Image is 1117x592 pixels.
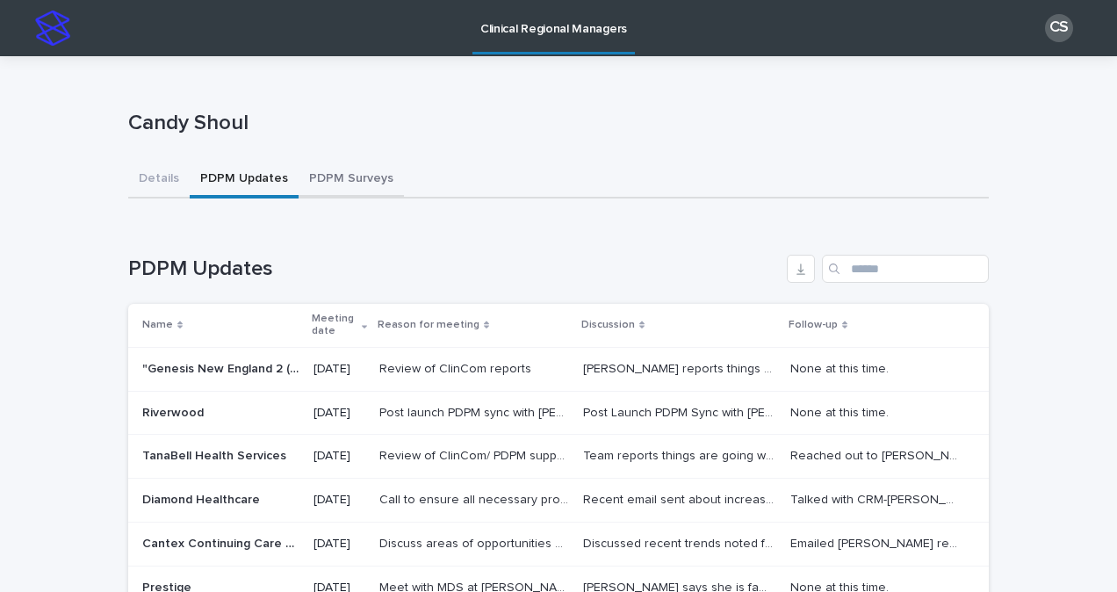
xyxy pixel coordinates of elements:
h1: PDPM Updates [128,256,780,282]
p: "Genesis New England 2 (NH, VT)" [142,358,303,377]
div: CS [1045,14,1073,42]
p: TanaBell Health Services [142,445,290,464]
p: Reason for meeting [378,315,479,335]
button: PDPM Surveys [299,162,404,199]
p: None at this time. [790,358,892,377]
p: Emailed Mary Grace recent PDPM Support for 3 active facilities and added Cantex contacts to suppo... [790,533,965,552]
p: Meeting date [312,309,357,342]
p: Call to ensure all necessary procedures are in place at Warren Haven for PDPM Support. [379,489,573,508]
tr: RiverwoodRiverwood [DATE]Post launch PDPM sync with [PERSON_NAME].Post launch PDPM sync with [PER... [128,391,989,435]
p: Follow-up [789,315,838,335]
p: None at this time. [790,402,892,421]
p: Discussed recent trends noted for Cantex buildings with active clinicians. Mary Grace says increa... [583,533,780,552]
tr: Diamond HealthcareDiamond Healthcare [DATE]Call to ensure all necessary procedures are in place a... [128,479,989,523]
p: Recent email sent about increasing capture of muscle wasting and atrophy. Additional education pr... [583,489,780,508]
p: Talked with CRM-Kadera who says Holly is talking with PCP NP face to face and has communicated wi... [790,489,965,508]
p: [DATE] [313,406,365,421]
p: Riverwood [142,402,207,421]
button: Details [128,162,190,199]
p: Post launch PDPM sync with Deborah Huffman. [379,402,573,421]
p: [DATE] [313,537,365,552]
p: Sarah reports things are going well with CRC rounding clinician. Reviewed ClinCom reports and fun... [583,358,780,377]
p: Review of ClinCom/ PDPM support. [379,445,573,464]
p: Team reports things are going well with Sara. Said she is attending morning meetings but also men... [583,445,780,464]
input: Search [822,255,989,283]
p: Cantex Continuing Care Network [142,533,303,552]
p: Name [142,315,173,335]
p: Discuss areas of opportunities based on recent PDPM trends [379,533,573,552]
tr: "Genesis New England 2 ([GEOGRAPHIC_DATA], [GEOGRAPHIC_DATA])""Genesis New England 2 ([GEOGRAPHIC... [128,347,989,391]
p: [DATE] [313,362,365,377]
p: Reached out to Laura (CRM) Sam, Christina & Angel with Clinical focus are requests. - pain manage... [790,445,965,464]
p: Discussion [581,315,635,335]
p: Review of ClinCom reports [379,358,535,377]
p: [DATE] [313,449,365,464]
p: [DATE] [313,493,365,508]
p: Diamond Healthcare [142,489,263,508]
tr: TanaBell Health ServicesTanaBell Health Services [DATE]Review of ClinCom/ PDPM support.Review of ... [128,435,989,479]
p: Candy Shoul [128,111,982,136]
tr: Cantex Continuing Care NetworkCantex Continuing Care Network [DATE]Discuss areas of opportunities... [128,522,989,566]
button: PDPM Updates [190,162,299,199]
p: Post Launch PDPM Sync with Deborah Huffman who was in the office with the MDS coordinator. Beth w... [583,402,780,421]
img: stacker-logo-s-only.png [35,11,70,46]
